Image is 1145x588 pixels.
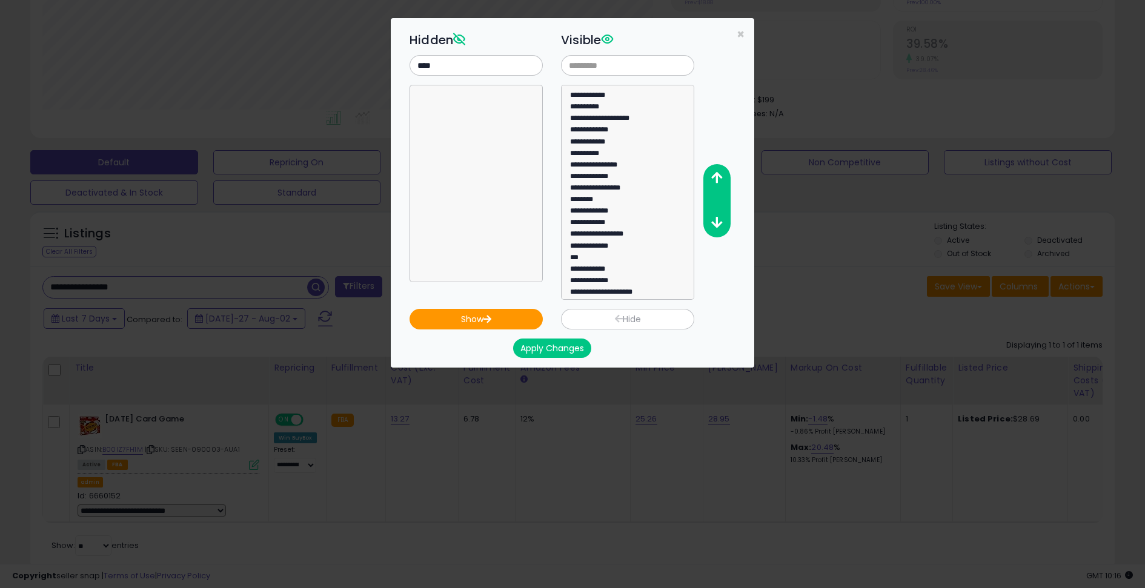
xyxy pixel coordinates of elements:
[513,339,591,358] button: Apply Changes
[737,25,745,43] span: ×
[561,31,694,49] h3: Visible
[410,309,543,329] button: Show
[561,309,694,329] button: Hide
[410,31,543,49] h3: Hidden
